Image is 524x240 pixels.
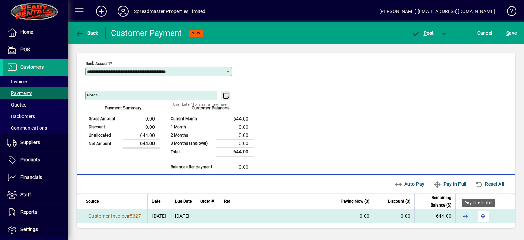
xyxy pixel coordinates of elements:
span: Products [20,157,40,163]
span: Reports [20,209,37,215]
button: Post [408,27,437,39]
span: Suppliers [20,140,40,145]
a: Financials [3,169,68,186]
button: Reset All [472,178,507,190]
td: Total [167,147,216,156]
span: ost [412,30,434,36]
mat-hint: Use 'Enter' to start a new line [173,100,227,108]
td: Net Amount [85,139,123,148]
td: 0.00 [216,139,254,147]
td: Discount [85,123,123,131]
a: Communications [3,122,68,134]
td: 644.00 [216,115,254,123]
span: POS [20,47,30,52]
span: Customer Invoice [88,213,127,219]
a: Products [3,152,68,169]
span: 0.00 [360,213,369,219]
span: P [424,30,427,36]
span: Auto Pay [394,179,425,189]
a: Home [3,24,68,41]
span: # [127,213,130,219]
td: 0.00 [216,123,254,131]
td: 2 Months [167,131,216,139]
button: Save [505,27,519,39]
span: 0.00 [401,213,410,219]
span: Communications [7,125,47,131]
span: 644.00 [436,213,452,219]
span: Invoices [7,79,28,84]
span: Customers [20,64,44,70]
span: Paying Now ($) [341,198,369,205]
td: Unallocated [85,131,123,139]
a: Invoices [3,76,68,87]
span: Date [152,198,160,205]
td: 1 Month [167,123,216,131]
span: Home [20,29,33,35]
span: 5327 [130,213,141,219]
span: Discount ($) [388,198,410,205]
td: 0.00 [216,131,254,139]
span: Settings [20,227,38,232]
span: S [506,30,509,36]
mat-label: Notes [87,93,98,97]
td: Current Month [167,115,216,123]
button: Pay In Full [431,178,469,190]
span: Backorders [7,114,35,119]
span: Due Date [175,198,192,205]
button: Add [90,5,112,17]
a: Staff [3,186,68,203]
a: Reports [3,204,68,221]
a: Backorders [3,111,68,122]
app-page-summary-card: Customer Balances [167,106,254,171]
a: Settings [3,221,68,238]
span: Back [75,30,98,36]
span: Remaining Balance ($) [419,194,451,209]
td: 644.00 [216,147,254,156]
td: [DATE] [171,209,196,223]
span: [DATE] [152,213,166,219]
a: Payments [3,87,68,99]
div: Payment Summary [85,104,160,115]
a: Knowledge Base [502,1,515,24]
a: Quotes [3,99,68,111]
td: Balance after payment [167,163,216,171]
button: Back [74,27,100,39]
div: Customer Payment [111,28,182,39]
span: NEW [192,31,200,36]
td: 644.00 [123,131,160,139]
span: Ref [224,198,230,205]
div: [PERSON_NAME] [EMAIL_ADDRESS][DOMAIN_NAME] [379,6,495,17]
button: Cancel [476,27,494,39]
span: Quotes [7,102,26,108]
span: Source [86,198,99,205]
mat-label: Bank Account [86,61,110,66]
app-page-header-button: Back [68,27,106,39]
app-page-summary-card: Payment Summary [85,106,160,149]
span: Staff [20,192,31,197]
span: Pay In Full [433,179,466,189]
td: 0.00 [123,115,160,123]
a: Suppliers [3,134,68,151]
span: Cancel [477,28,492,39]
button: Profile [112,5,134,17]
span: Order # [200,198,214,205]
span: Reset All [475,179,504,189]
td: 0.00 [123,123,160,131]
div: Spreadmaster Properties Limited [134,6,205,17]
td: Gross Amount [85,115,123,123]
span: Payments [7,90,32,96]
td: 3 Months (and over) [167,139,216,147]
a: POS [3,41,68,58]
span: ave [506,28,517,39]
div: Pay line in full [462,199,495,207]
a: Customer Invoice#5327 [86,212,143,220]
span: Financials [20,174,42,180]
button: Auto Pay [392,178,427,190]
td: 0.00 [216,163,254,171]
div: Customer Balances [167,104,254,115]
td: 644.00 [123,139,160,148]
